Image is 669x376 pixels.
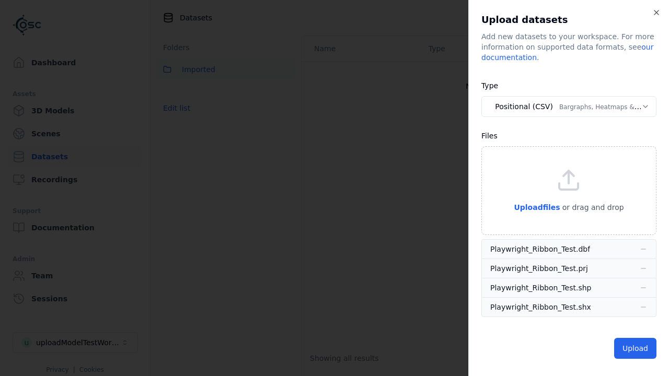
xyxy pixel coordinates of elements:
[481,132,498,140] label: Files
[514,203,560,211] span: Upload files
[560,201,624,214] p: or drag and drop
[481,13,656,27] h2: Upload datasets
[481,81,498,90] label: Type
[490,263,588,274] div: Playwright_Ribbon_Test.prj
[490,302,591,312] div: Playwright_Ribbon_Test.shx
[614,338,656,359] button: Upload
[490,244,590,254] div: Playwright_Ribbon_Test.dbf
[490,283,591,293] div: Playwright_Ribbon_Test.shp
[481,31,656,63] div: Add new datasets to your workspace. For more information on supported data formats, see .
